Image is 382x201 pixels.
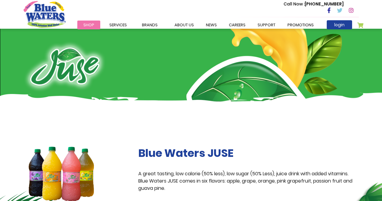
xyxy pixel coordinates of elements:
[138,170,359,192] p: A great tasting, low calorie (50% less), low sugar (50% Less), juice drink with added vitamins. B...
[24,1,66,28] a: store logo
[252,21,281,29] a: support
[223,21,252,29] a: careers
[109,22,127,28] span: Services
[83,22,94,28] span: Shop
[142,22,158,28] span: Brands
[24,41,106,92] img: juse-logo.png
[200,21,223,29] a: News
[284,1,305,7] span: Call Now :
[169,21,200,29] a: about us
[284,1,344,7] p: [PHONE_NUMBER]
[281,21,320,29] a: Promotions
[327,20,352,29] a: login
[138,147,359,160] h2: Blue Waters JUSE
